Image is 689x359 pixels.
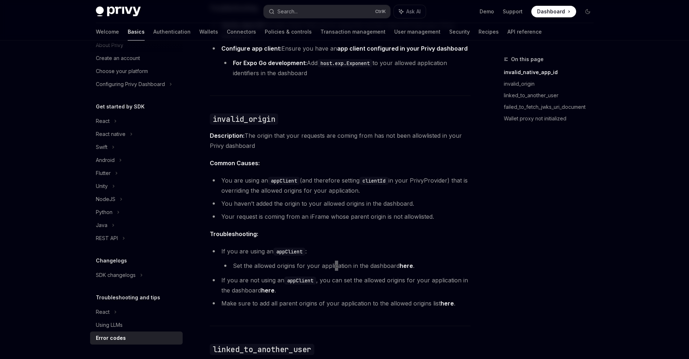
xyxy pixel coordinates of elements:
[504,101,599,113] a: failed_to_fetch_jwks_uri_document
[504,113,599,124] a: Wallet proxy not initialized
[320,23,386,40] a: Transaction management
[264,5,390,18] button: Search...CtrlK
[210,175,471,196] li: You are using an (and therefore setting in your PrivyProvider) that is overriding the allowed ori...
[531,6,576,17] a: Dashboard
[96,7,141,17] img: dark logo
[96,156,115,164] div: Android
[375,9,386,14] span: Ctrl K
[210,298,471,308] li: Make sure to add all parent origins of your application to the allowed origins list .
[96,169,111,178] div: Flutter
[318,59,373,67] code: host.exp.Exponent
[210,159,260,167] strong: Common Causes:
[210,132,244,139] strong: Description:
[227,23,256,40] a: Connectors
[96,130,126,138] div: React native
[400,262,413,270] a: here
[360,177,388,185] code: clientId
[96,271,136,279] div: SDK changelogs
[210,275,471,295] li: If you are not using an , you can set the allowed origins for your application in the dashboard .
[503,8,523,15] a: Support
[265,23,312,40] a: Policies & controls
[96,117,110,125] div: React
[582,6,594,17] button: Toggle dark mode
[96,221,107,230] div: Java
[221,45,281,52] strong: Configure app client:
[96,334,126,342] div: Error codes
[511,55,544,64] span: On this page
[153,23,191,40] a: Authentication
[210,246,471,271] li: If you are using an :
[90,319,183,332] a: Using LLMs
[504,67,599,78] a: invalid_native_app_id
[96,208,112,217] div: Python
[96,256,127,265] h5: Changelogs
[504,90,599,101] a: linked_to_another_user
[96,67,148,76] div: Choose your platform
[480,8,494,15] a: Demo
[210,230,258,238] strong: Troubleshooting:
[96,321,123,329] div: Using LLMs
[90,52,183,65] a: Create an account
[96,143,107,151] div: Swift
[268,177,300,185] code: appClient
[96,293,160,302] h5: Troubleshooting and tips
[210,114,278,125] code: invalid_origin
[284,277,316,285] code: appClient
[273,248,305,256] code: appClient
[221,58,471,78] li: Add to your allowed application identifiers in the dashboard
[233,59,307,67] strong: For Expo Go development:
[210,131,471,151] span: The origin that your requests are coming from has not been allowlisted in your Privy dashboard
[394,23,441,40] a: User management
[96,102,145,111] h5: Get started by SDK
[449,23,470,40] a: Security
[210,43,471,78] li: Ensure you have an
[96,23,119,40] a: Welcome
[96,234,118,243] div: REST API
[441,300,454,307] a: here
[96,182,108,191] div: Unity
[199,23,218,40] a: Wallets
[394,5,426,18] button: Ask AI
[210,198,471,209] li: You haven’t added the origin to your allowed origins in the dashboard.
[96,195,115,204] div: NodeJS
[537,8,565,15] span: Dashboard
[128,23,145,40] a: Basics
[406,8,421,15] span: Ask AI
[221,261,471,271] li: Set the allowed origins for your application in the dashboard .
[96,54,140,63] div: Create an account
[507,23,542,40] a: API reference
[90,65,183,78] a: Choose your platform
[96,80,165,89] div: Configuring Privy Dashboard
[337,45,468,52] a: app client configured in your Privy dashboard
[261,287,275,294] a: here
[90,332,183,345] a: Error codes
[210,211,471,222] li: Your request is coming from an iFrame whose parent origin is not allowlisted.
[504,78,599,90] a: invalid_origin
[96,308,110,316] div: React
[277,7,298,16] div: Search...
[479,23,499,40] a: Recipes
[210,344,314,355] code: linked_to_another_user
